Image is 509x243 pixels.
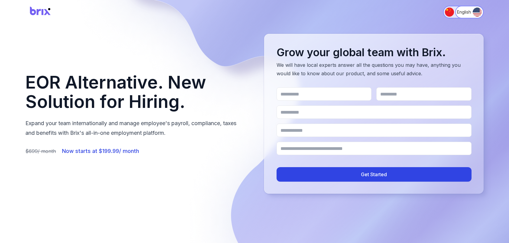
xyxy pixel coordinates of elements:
[264,34,484,194] div: Lead capture form
[277,87,371,101] input: First Name
[277,46,472,58] h2: Grow your global team with Brix.
[445,8,454,17] img: 简体中文
[277,61,472,78] p: We will have local experts answer all the questions you may have, anything you would like to know...
[277,105,472,119] input: Work email
[277,124,472,137] input: Company name
[277,142,472,155] input: Where is the business established?
[455,6,484,18] button: Switch to English
[25,73,245,112] h1: EOR Alternative. New Solution for Hiring.
[25,118,245,138] p: Expand your team internationally and manage employee's payroll, compliance, taxes and benefits wi...
[277,167,472,182] button: Get Started
[62,147,139,155] span: Now starts at $199.99/ month
[25,4,56,20] img: Brix Logo
[473,8,482,17] img: English
[25,147,56,155] span: $699/ month
[457,9,471,15] span: English
[443,6,475,18] button: Switch to 简体中文
[376,87,471,101] input: Last Name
